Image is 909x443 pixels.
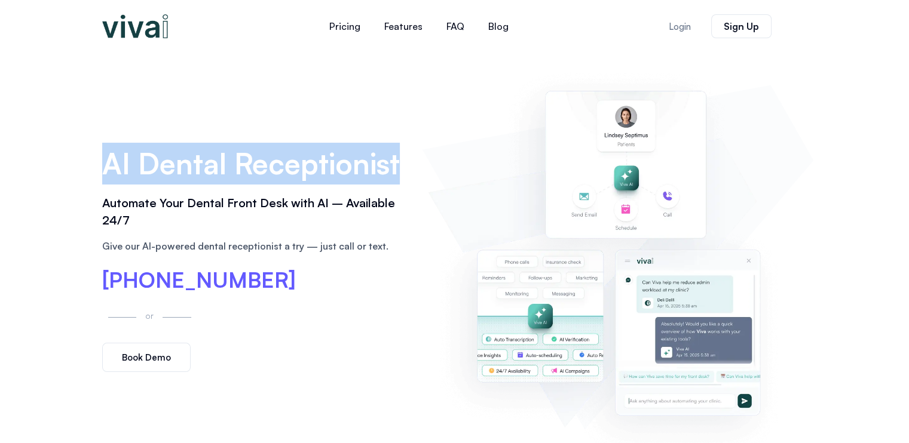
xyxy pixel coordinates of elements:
[102,343,191,372] a: Book Demo
[669,22,691,31] span: Login
[724,21,759,31] span: Sign Up
[246,12,592,41] nav: Menu
[122,353,171,362] span: Book Demo
[102,269,296,291] a: [PHONE_NUMBER]
[372,12,434,41] a: Features
[654,15,705,38] a: Login
[711,14,772,38] a: Sign Up
[317,12,372,41] a: Pricing
[142,309,157,322] p: or
[102,239,411,253] p: Give our AI-powered dental receptionist a try — just call or text.
[102,195,411,229] h2: Automate Your Dental Front Desk with AI – Available 24/7
[102,143,411,184] h1: AI Dental Receptionist
[476,12,521,41] a: Blog
[434,12,476,41] a: FAQ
